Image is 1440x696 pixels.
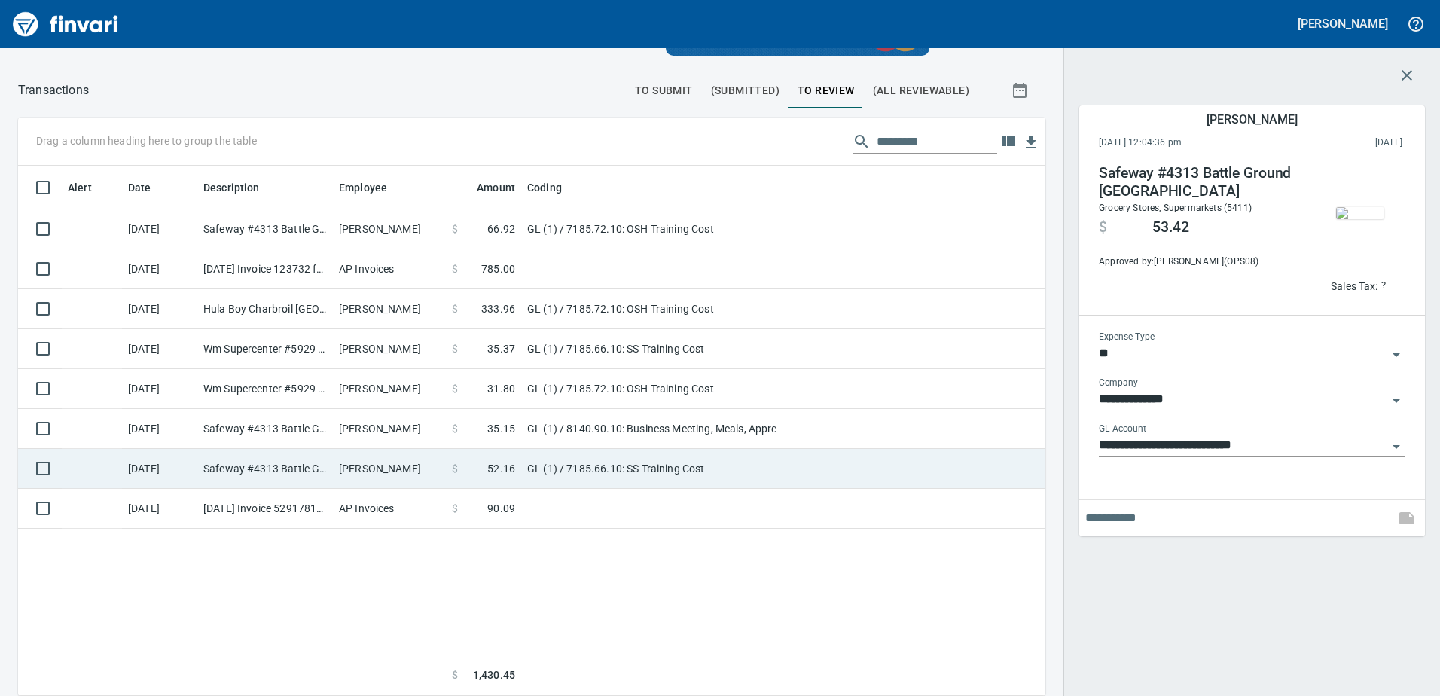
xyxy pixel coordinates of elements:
[481,261,515,276] span: 785.00
[1279,136,1402,151] span: This charge was settled by the merchant and appears on the 2025/10/04 statement.
[1298,16,1388,32] h5: [PERSON_NAME]
[1327,274,1390,298] button: Sales Tax:?
[122,209,197,249] td: [DATE]
[1389,57,1425,93] button: Close transaction
[1207,111,1297,127] h5: [PERSON_NAME]
[635,81,693,100] span: To Submit
[452,501,458,516] span: $
[333,449,446,489] td: [PERSON_NAME]
[1099,425,1146,434] label: GL Account
[18,81,89,99] p: Transactions
[1389,500,1425,536] span: This records your note into the expense. If you would like to send a message to an employee inste...
[197,289,333,329] td: Hula Boy Charbroil [GEOGRAPHIC_DATA] [GEOGRAPHIC_DATA]
[122,289,197,329] td: [DATE]
[197,369,333,409] td: Wm Supercenter #5929 [GEOGRAPHIC_DATA]
[521,369,898,409] td: GL (1) / 7185.72.10: OSH Training Cost
[68,179,92,197] span: Alert
[333,209,446,249] td: [PERSON_NAME]
[1386,436,1407,457] button: Open
[487,421,515,436] span: 35.15
[122,449,197,489] td: [DATE]
[333,329,446,369] td: [PERSON_NAME]
[203,179,260,197] span: Description
[997,130,1020,153] button: Choose columns to display
[128,179,171,197] span: Date
[122,329,197,369] td: [DATE]
[333,489,446,529] td: AP Invoices
[1099,333,1155,342] label: Expense Type
[197,209,333,249] td: Safeway #4313 Battle Ground [GEOGRAPHIC_DATA]
[339,179,407,197] span: Employee
[1099,203,1252,213] span: Grocery Stores, Supermarkets (5411)
[521,409,898,449] td: GL (1) / 8140.90.10: Business Meeting, Meals, Apprc
[798,81,855,100] span: To Review
[122,489,197,529] td: [DATE]
[197,249,333,289] td: [DATE] Invoice 123732 from The Personal Touch Cleaning Inc. (1-30651)
[333,409,446,449] td: [PERSON_NAME]
[197,329,333,369] td: Wm Supercenter #5929 [GEOGRAPHIC_DATA]
[473,667,515,683] span: 1,430.45
[452,261,458,276] span: $
[122,249,197,289] td: [DATE]
[1099,136,1279,151] span: [DATE] 12:04:36 pm
[487,221,515,237] span: 66.92
[452,461,458,476] span: $
[122,409,197,449] td: [DATE]
[197,489,333,529] td: [DATE] Invoice 5291781444 from Vestis (1-10070)
[18,81,89,99] nav: breadcrumb
[452,301,458,316] span: $
[452,421,458,436] span: $
[527,179,562,197] span: Coding
[68,179,111,197] span: Alert
[333,249,446,289] td: AP Invoices
[1386,344,1407,365] button: Open
[997,72,1045,108] button: Show transactions within a particular date range
[452,381,458,396] span: $
[1099,218,1107,237] span: $
[477,179,515,197] span: Amount
[1099,379,1138,388] label: Company
[1381,277,1386,295] span: ?
[521,329,898,369] td: GL (1) / 7185.66.10: SS Training Cost
[1294,12,1392,35] button: [PERSON_NAME]
[527,179,581,197] span: Coding
[521,209,898,249] td: GL (1) / 7185.72.10: OSH Training Cost
[128,179,151,197] span: Date
[873,81,969,100] span: (All Reviewable)
[1099,164,1304,200] h4: Safeway #4313 Battle Ground [GEOGRAPHIC_DATA]
[711,81,779,100] span: (Submitted)
[487,461,515,476] span: 52.16
[197,449,333,489] td: Safeway #4313 Battle Ground [GEOGRAPHIC_DATA]
[521,289,898,329] td: GL (1) / 7185.72.10: OSH Training Cost
[1020,131,1042,154] button: Download table
[9,6,122,42] img: Finvari
[1386,390,1407,411] button: Open
[36,133,257,148] p: Drag a column heading here to group the table
[457,179,515,197] span: Amount
[122,369,197,409] td: [DATE]
[1099,255,1304,270] span: Approved by: [PERSON_NAME] ( OPS08 )
[333,289,446,329] td: [PERSON_NAME]
[487,381,515,396] span: 31.80
[481,301,515,316] span: 333.96
[203,179,279,197] span: Description
[1331,279,1378,294] p: Sales Tax:
[1152,218,1189,237] span: 53.42
[487,501,515,516] span: 90.09
[197,409,333,449] td: Safeway #4313 Battle Ground [GEOGRAPHIC_DATA]
[333,369,446,409] td: [PERSON_NAME]
[452,667,458,683] span: $
[339,179,387,197] span: Employee
[1381,277,1386,295] span: Unable to determine tax
[487,341,515,356] span: 35.37
[452,221,458,237] span: $
[1336,207,1384,219] img: receipts%2Ftapani%2F2025-10-03%2FEzIYnAjub3MXkX4hO6W8438D2Ji1__d3sFSXpNNwUBu3aaWvYHw_thumb.jpg
[452,341,458,356] span: $
[521,449,898,489] td: GL (1) / 7185.66.10: SS Training Cost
